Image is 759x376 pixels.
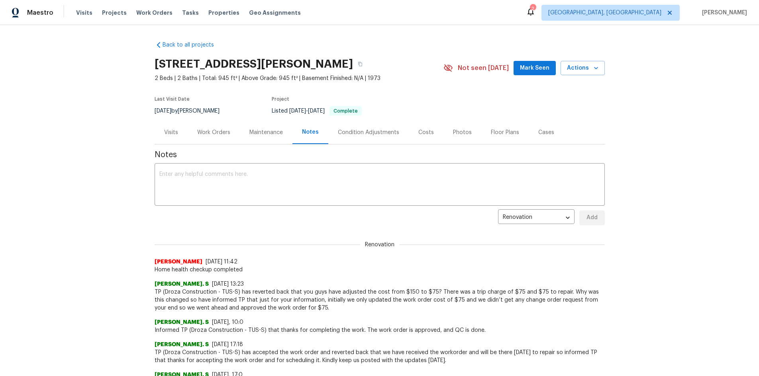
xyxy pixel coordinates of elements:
button: Mark Seen [514,61,556,76]
span: Home health checkup completed [155,266,605,274]
button: Copy Address [353,57,367,71]
span: [DATE] 11:42 [206,259,237,265]
button: Actions [561,61,605,76]
a: Back to all projects [155,41,231,49]
span: [DATE] 17:18 [212,342,243,347]
span: [PERSON_NAME]. S [155,341,209,349]
span: Listed [272,108,362,114]
span: Project [272,97,289,101]
div: Cases [538,129,554,136]
span: Not seen [DATE] [458,64,509,72]
span: - [289,108,325,114]
span: [PERSON_NAME] [699,9,747,17]
div: Floor Plans [491,129,519,136]
div: Maintenance [249,129,283,136]
span: [DATE] [155,108,171,114]
div: by [PERSON_NAME] [155,106,229,116]
span: [DATE] 13:23 [212,281,244,287]
div: Photos [453,129,472,136]
span: TP (Droza Construction - TUS-S) has reverted back that you guys have adjusted the cost from $150 ... [155,288,605,312]
div: Notes [302,128,319,136]
span: Geo Assignments [249,9,301,17]
span: [DATE] [308,108,325,114]
div: Renovation [498,208,575,228]
span: Informed TP (Droza Construction - TUS-S) that thanks for completing the work. The work order is a... [155,326,605,334]
span: Actions [567,63,598,73]
span: Work Orders [136,9,173,17]
span: Properties [208,9,239,17]
span: Last Visit Date [155,97,190,101]
div: Costs [418,129,434,136]
div: Visits [164,129,178,136]
span: Renovation [360,241,399,249]
span: Visits [76,9,92,17]
span: TP (Droza Construction - TUS-S) has accepted the work order and reverted back that we have receiv... [155,349,605,364]
span: 2 Beds | 2 Baths | Total: 945 ft² | Above Grade: 945 ft² | Basement Finished: N/A | 1973 [155,74,443,82]
span: [PERSON_NAME] [155,258,202,266]
span: Projects [102,9,127,17]
div: 2 [530,5,535,13]
span: Notes [155,151,605,159]
h2: [STREET_ADDRESS][PERSON_NAME] [155,60,353,68]
span: [DATE], 10:0 [212,320,243,325]
div: Condition Adjustments [338,129,399,136]
span: Complete [330,109,361,113]
span: [PERSON_NAME]. S [155,280,209,288]
span: Tasks [182,10,199,16]
span: Maestro [27,9,53,17]
span: [GEOGRAPHIC_DATA], [GEOGRAPHIC_DATA] [548,9,661,17]
div: Work Orders [197,129,230,136]
span: [DATE] [289,108,306,114]
span: [PERSON_NAME]. S [155,318,209,326]
span: Mark Seen [520,63,549,73]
